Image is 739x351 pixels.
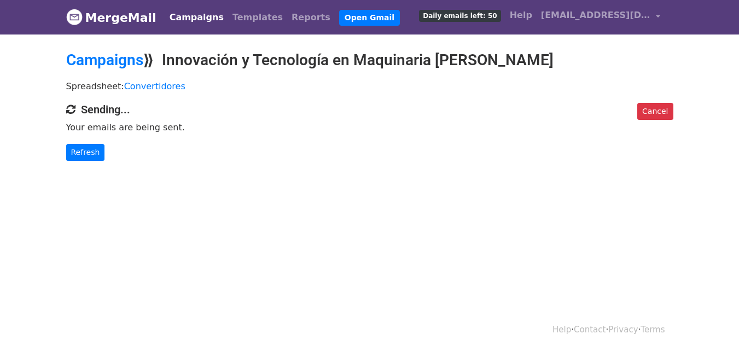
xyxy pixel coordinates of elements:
a: Privacy [608,325,638,335]
a: Reports [287,7,335,28]
a: Campaigns [165,7,228,28]
h2: ⟫ Innovación y Tecnología en Maquinaria [PERSON_NAME] [66,51,673,70]
a: Convertidores [124,81,185,91]
a: Templates [228,7,287,28]
a: MergeMail [66,6,156,29]
span: Daily emails left: 50 [419,10,501,22]
span: [EMAIL_ADDRESS][DOMAIN_NAME] [541,9,650,22]
a: Refresh [66,144,105,161]
a: Campaigns [66,51,143,69]
a: Daily emails left: 50 [415,4,505,26]
a: Terms [641,325,665,335]
a: Contact [574,325,606,335]
a: Help [552,325,571,335]
a: Cancel [637,103,673,120]
p: Spreadsheet: [66,80,673,92]
a: [EMAIL_ADDRESS][DOMAIN_NAME] [537,4,665,30]
h4: Sending... [66,103,673,116]
p: Your emails are being sent. [66,122,673,133]
a: Open Gmail [339,10,400,26]
a: Help [505,4,537,26]
img: MergeMail logo [66,9,83,25]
